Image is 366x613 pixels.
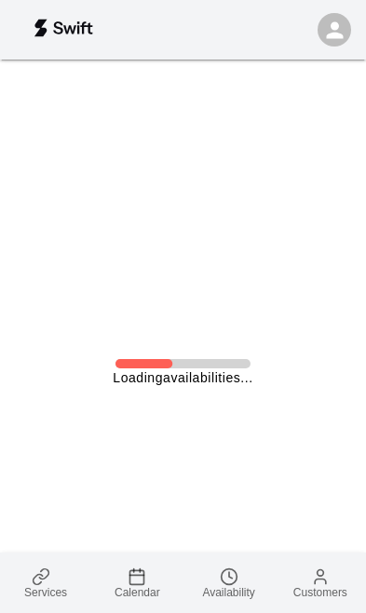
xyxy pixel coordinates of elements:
[115,586,160,599] span: Calendar
[113,368,252,388] p: Loading availabilities ...
[91,553,183,613] a: Calendar
[202,586,254,599] span: Availability
[24,586,67,599] span: Services
[183,553,275,613] a: Availability
[293,586,347,599] span: Customers
[275,553,366,613] a: Customers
